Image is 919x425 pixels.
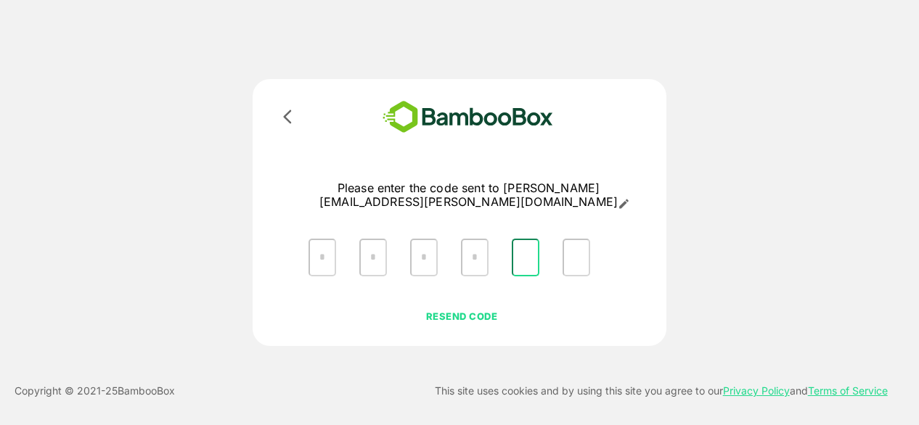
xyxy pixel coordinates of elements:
a: Terms of Service [808,384,888,397]
img: bamboobox [362,96,574,138]
input: Please enter OTP character 2 [359,239,387,276]
input: Please enter OTP character 5 [512,239,539,276]
input: Please enter OTP character 3 [410,239,438,276]
p: RESEND CODE [379,308,545,324]
a: Privacy Policy [723,384,790,397]
input: Please enter OTP character 4 [461,239,489,276]
p: This site uses cookies and by using this site you agree to our and [435,382,888,400]
input: Please enter OTP character 1 [309,239,336,276]
p: Copyright © 2021- 25 BambooBox [15,382,175,400]
button: RESEND CODE [377,305,546,327]
p: Please enter the code sent to [PERSON_NAME][EMAIL_ADDRESS][PERSON_NAME][DOMAIN_NAME] [297,181,640,210]
input: Please enter OTP character 6 [563,239,590,276]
